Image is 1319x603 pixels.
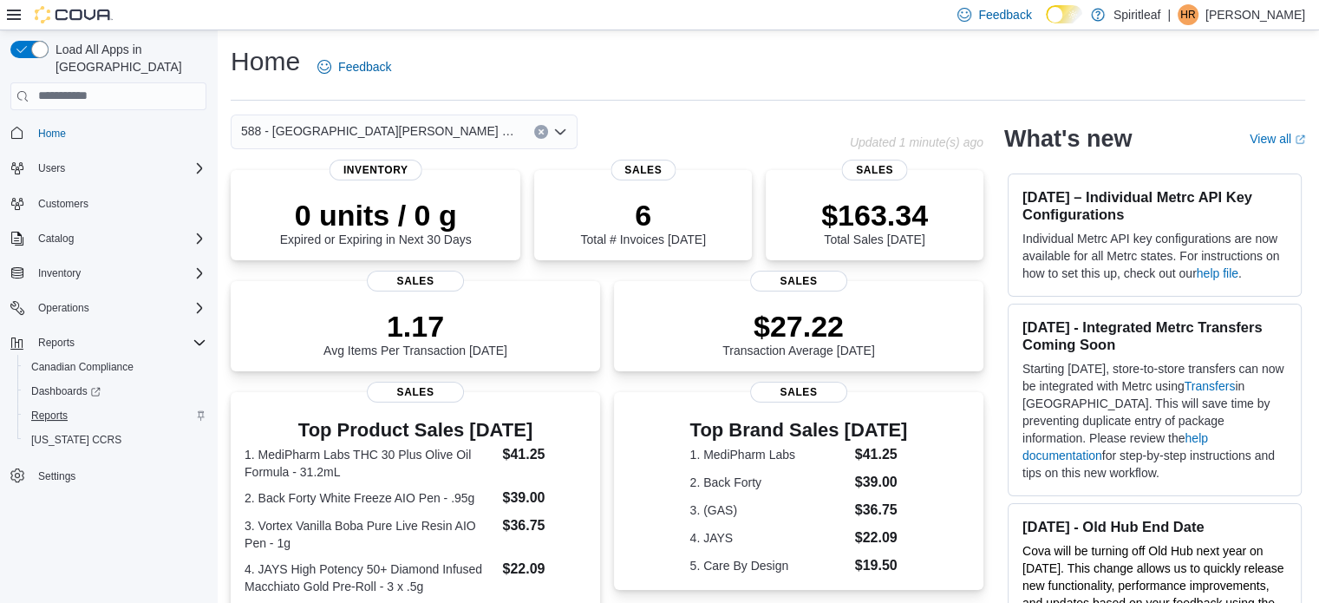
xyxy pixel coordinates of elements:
[3,226,213,251] button: Catalog
[690,529,848,547] dt: 4. JAYS
[31,332,206,353] span: Reports
[580,198,705,233] p: 6
[821,198,928,246] div: Total Sales [DATE]
[855,444,908,465] dd: $41.25
[38,266,81,280] span: Inventory
[38,301,89,315] span: Operations
[1004,125,1132,153] h2: What's new
[1022,318,1287,353] h3: [DATE] - Integrated Metrc Transfers Coming Soon
[553,125,567,139] button: Open list of options
[245,517,495,552] dt: 3. Vortex Vanilla Boba Pure Live Resin AIO Pen - 1g
[17,379,213,403] a: Dashboards
[24,357,206,377] span: Canadian Compliance
[3,191,213,216] button: Customers
[855,528,908,548] dd: $22.09
[3,156,213,180] button: Users
[24,381,206,402] span: Dashboards
[38,127,66,141] span: Home
[38,161,65,175] span: Users
[821,198,928,233] p: $163.34
[1046,23,1047,24] span: Dark Mode
[38,469,75,483] span: Settings
[1022,518,1287,535] h3: [DATE] - Old Hub End Date
[1205,4,1305,25] p: [PERSON_NAME]
[17,403,213,428] button: Reports
[1180,4,1195,25] span: HR
[31,263,206,284] span: Inventory
[611,160,676,180] span: Sales
[1167,4,1171,25] p: |
[3,331,213,355] button: Reports
[38,232,74,246] span: Catalog
[31,298,206,318] span: Operations
[367,382,464,403] span: Sales
[855,555,908,576] dd: $19.50
[31,360,134,374] span: Canadian Compliance
[1113,4,1160,25] p: Spiritleaf
[338,58,391,75] span: Feedback
[690,474,848,491] dt: 2. Back Forty
[31,466,82,487] a: Settings
[3,296,213,320] button: Operations
[842,160,907,180] span: Sales
[310,49,398,84] a: Feedback
[750,271,847,292] span: Sales
[231,44,300,79] h1: Home
[17,355,213,379] button: Canadian Compliance
[31,228,206,249] span: Catalog
[24,429,128,450] a: [US_STATE] CCRS
[1022,230,1287,282] p: Individual Metrc API key configurations are now available for all Metrc states. For instructions ...
[31,228,81,249] button: Catalog
[245,489,495,507] dt: 2. Back Forty White Freeze AIO Pen - .95g
[10,114,206,534] nav: Complex example
[580,198,705,246] div: Total # Invoices [DATE]
[1197,266,1238,280] a: help file
[31,158,72,179] button: Users
[31,123,73,144] a: Home
[1022,188,1287,223] h3: [DATE] – Individual Metrc API Key Configurations
[280,198,472,233] p: 0 units / 0 g
[1295,134,1305,145] svg: External link
[3,462,213,488] button: Settings
[24,381,108,402] a: Dashboards
[24,429,206,450] span: Washington CCRS
[502,444,585,465] dd: $41.25
[750,382,847,403] span: Sales
[722,309,875,344] p: $27.22
[690,420,908,441] h3: Top Brand Sales [DATE]
[35,6,113,23] img: Cova
[3,121,213,146] button: Home
[24,405,75,426] a: Reports
[978,6,1031,23] span: Feedback
[38,336,75,350] span: Reports
[31,193,206,214] span: Customers
[24,357,140,377] a: Canadian Compliance
[31,122,206,144] span: Home
[850,135,983,149] p: Updated 1 minute(s) ago
[690,446,848,463] dt: 1. MediPharm Labs
[722,309,875,357] div: Transaction Average [DATE]
[31,409,68,423] span: Reports
[1178,4,1198,25] div: Holly R
[1250,132,1305,146] a: View allExternal link
[3,261,213,285] button: Inventory
[31,464,206,486] span: Settings
[31,433,121,447] span: [US_STATE] CCRS
[31,263,88,284] button: Inventory
[855,500,908,521] dd: $36.75
[280,198,472,246] div: Expired or Expiring in Next 30 Days
[502,488,585,508] dd: $39.00
[1022,360,1287,482] p: Starting [DATE], store-to-store transfers can now be integrated with Metrc using in [GEOGRAPHIC_D...
[38,197,88,211] span: Customers
[31,298,96,318] button: Operations
[245,560,495,595] dt: 4. JAYS High Potency 50+ Diamond Infused Macchiato Gold Pre-Roll - 3 x .5g
[367,271,464,292] span: Sales
[245,420,586,441] h3: Top Product Sales [DATE]
[31,332,82,353] button: Reports
[31,384,101,398] span: Dashboards
[1046,5,1082,23] input: Dark Mode
[1022,431,1208,462] a: help documentation
[245,446,495,481] dt: 1. MediPharm Labs THC 30 Plus Olive Oil Formula - 31.2mL
[1185,379,1236,393] a: Transfers
[17,428,213,452] button: [US_STATE] CCRS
